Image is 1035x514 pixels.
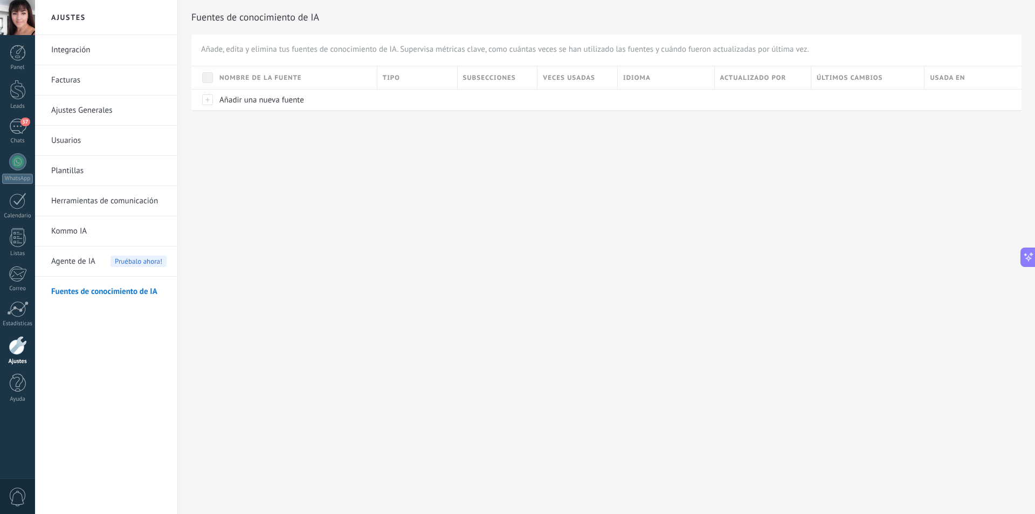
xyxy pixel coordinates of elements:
a: Kommo IA [51,216,167,246]
div: Idioma [618,66,714,89]
h2: Fuentes de conocimiento de IA [191,6,1022,28]
li: Herramientas de comunicación [35,186,177,216]
a: Agente de IAPruébalo ahora! [51,246,167,277]
div: WhatsApp [2,174,33,184]
a: Integración [51,35,167,65]
a: Plantillas [51,156,167,186]
div: Veces usadas [537,66,617,89]
a: Facturas [51,65,167,95]
div: Ajustes [2,358,33,365]
div: Chats [2,138,33,145]
div: Ayuda [2,396,33,403]
div: Actualizado por [715,66,811,89]
span: Añade, edita y elimina tus fuentes de conocimiento de IA. Supervisa métricas clave, como cuántas ... [201,44,809,55]
div: Subsecciones [458,66,537,89]
a: Usuarios [51,126,167,156]
div: Panel [2,64,33,71]
span: Pruébalo ahora! [111,256,167,267]
li: Kommo IA [35,216,177,246]
li: Facturas [35,65,177,95]
li: Integración [35,35,177,65]
div: Correo [2,285,33,292]
div: Leads [2,103,33,110]
div: Usada en [924,66,1022,89]
li: Ajustes Generales [35,95,177,126]
div: Estadísticas [2,320,33,327]
div: Últimos cambios [811,66,924,89]
a: Ajustes Generales [51,95,167,126]
span: Añadir una nueva fuente [219,95,304,105]
li: Usuarios [35,126,177,156]
div: Tipo [377,66,457,89]
a: Herramientas de comunicación [51,186,167,216]
div: Listas [2,250,33,257]
span: Agente de IA [51,246,95,277]
li: Plantillas [35,156,177,186]
div: Nombre de la fuente [214,66,377,89]
li: Agente de IA [35,246,177,277]
li: Fuentes de conocimiento de IA [35,277,177,306]
div: Calendario [2,213,33,220]
span: 37 [20,118,30,126]
a: Fuentes de conocimiento de IA [51,277,167,307]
